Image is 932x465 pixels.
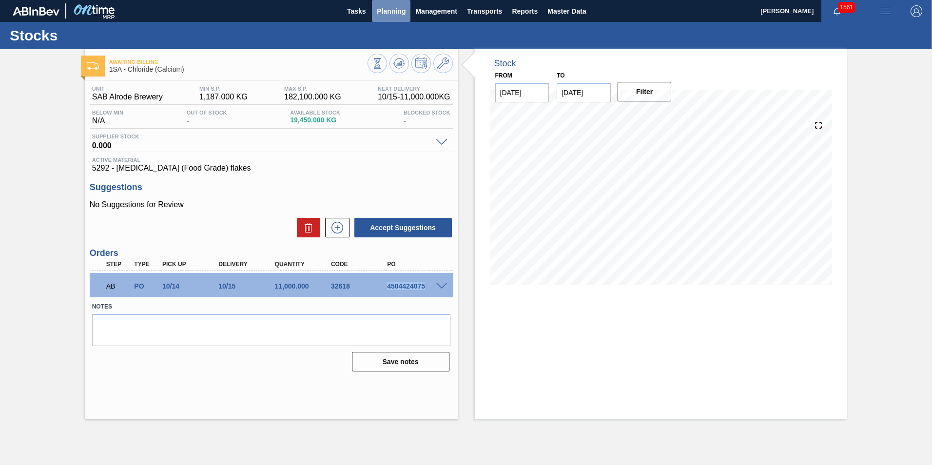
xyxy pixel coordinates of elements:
div: 32618 [329,282,391,290]
img: userActions [879,5,891,17]
h3: Suggestions [90,182,453,193]
div: Delivery [216,261,279,268]
span: Next Delivery [378,86,450,92]
input: mm/dd/yyyy [495,83,549,102]
div: - [401,110,453,125]
button: Accept Suggestions [354,218,452,237]
img: TNhmsLtSVTkK8tSr43FrP2fwEKptu5GPRR3wAAAABJRU5ErkJggg== [13,7,59,16]
span: 19,450.000 KG [290,116,340,124]
div: 4504424075 [385,282,447,290]
span: MAX S.P. [284,86,341,92]
label: to [557,72,564,79]
div: Type [132,261,161,268]
div: Code [329,261,391,268]
h1: Stocks [10,30,183,41]
span: 0.000 [92,139,431,149]
div: Quantity [272,261,335,268]
span: 1,187.000 KG [199,93,248,101]
span: Available Stock [290,110,340,116]
input: mm/dd/yyyy [557,83,611,102]
img: Ícone [87,62,99,70]
button: Go to Master Data / General [433,54,453,73]
span: Blocked Stock [404,110,450,116]
div: Step [104,261,133,268]
span: Management [415,5,457,17]
span: Transports [467,5,502,17]
div: 10/15/2025 [216,282,279,290]
span: Reports [512,5,538,17]
span: Master Data [547,5,586,17]
span: 10/15 - 11,000.000 KG [378,93,450,101]
span: MIN S.P. [199,86,248,92]
span: Active Material [92,157,450,163]
span: Unit [92,86,163,92]
div: 11,000.000 [272,282,335,290]
span: Awaiting Billing [109,59,368,65]
span: Planning [377,5,406,17]
span: Tasks [346,5,367,17]
div: Accept Suggestions [349,217,453,238]
span: 5292 - [MEDICAL_DATA] (Food Grade) flakes [92,164,450,173]
div: 10/14/2025 [160,282,223,290]
img: Logout [911,5,922,17]
div: PO [385,261,447,268]
div: N/A [90,110,126,125]
span: Below Min [92,110,123,116]
span: Supplier Stock [92,134,431,139]
div: New suggestion [320,218,349,237]
div: Pick up [160,261,223,268]
span: SAB Alrode Brewery [92,93,163,101]
button: Schedule Inventory [411,54,431,73]
div: - [184,110,230,125]
button: Save notes [352,352,449,371]
div: Delete Suggestions [292,218,320,237]
label: Notes [92,300,450,314]
button: Filter [618,82,672,101]
div: Awaiting Billing [104,275,133,297]
div: Stock [494,58,516,69]
h3: Orders [90,248,453,258]
button: Stocks Overview [368,54,387,73]
button: Notifications [821,4,853,18]
span: 182,100.000 KG [284,93,341,101]
div: Purchase order [132,282,161,290]
span: 1561 [838,2,855,13]
label: From [495,72,512,79]
p: AB [106,282,131,290]
button: Update Chart [389,54,409,73]
span: 1SA - Chloride (Calcium) [109,66,368,73]
p: No Suggestions for Review [90,200,453,209]
span: Out Of Stock [187,110,227,116]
